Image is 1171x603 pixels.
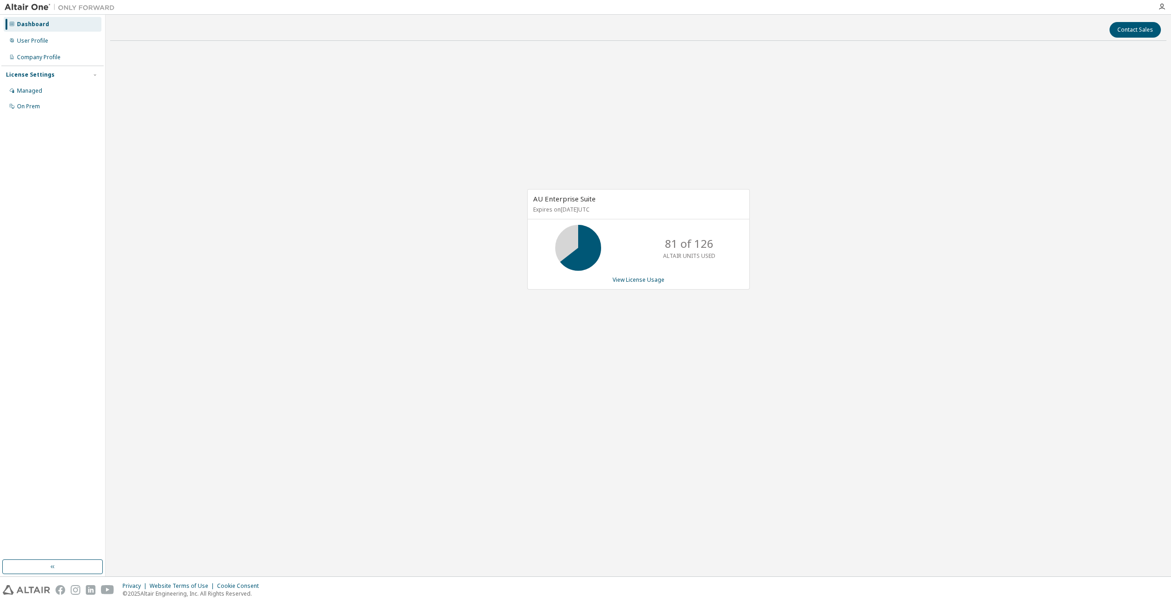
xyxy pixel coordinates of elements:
[17,21,49,28] div: Dashboard
[533,194,596,203] span: AU Enterprise Suite
[86,585,95,595] img: linkedin.svg
[56,585,65,595] img: facebook.svg
[101,585,114,595] img: youtube.svg
[533,206,742,213] p: Expires on [DATE] UTC
[150,582,217,590] div: Website Terms of Use
[71,585,80,595] img: instagram.svg
[123,582,150,590] div: Privacy
[1110,22,1161,38] button: Contact Sales
[123,590,264,597] p: © 2025 Altair Engineering, Inc. All Rights Reserved.
[17,87,42,95] div: Managed
[5,3,119,12] img: Altair One
[665,236,714,251] p: 81 of 126
[6,71,55,78] div: License Settings
[17,37,48,45] div: User Profile
[663,252,715,260] p: ALTAIR UNITS USED
[217,582,264,590] div: Cookie Consent
[613,276,664,284] a: View License Usage
[17,103,40,110] div: On Prem
[17,54,61,61] div: Company Profile
[3,585,50,595] img: altair_logo.svg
